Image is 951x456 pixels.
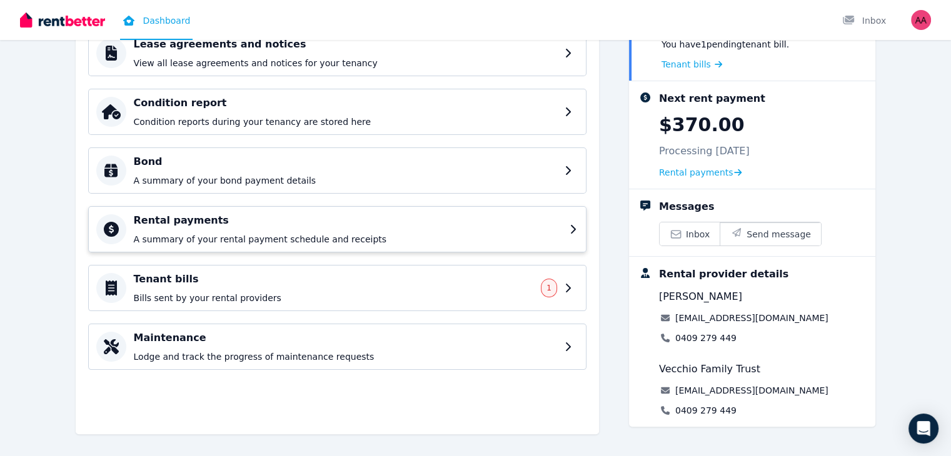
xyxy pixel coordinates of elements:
[659,114,745,136] p: $370.00
[720,222,821,245] button: Send message
[20,11,105,29] img: RentBetter
[662,38,789,51] p: You have 1 pending tenant bill .
[134,272,534,287] h4: Tenant bills
[134,330,557,345] h4: Maintenance
[134,233,562,245] p: A summary of your rental payment schedule and receipts
[662,58,711,71] span: Tenant bills
[134,116,557,128] p: Condition reports during your tenancy are stored here
[659,166,742,179] a: Rental payments
[134,213,562,228] h4: Rental payments
[659,144,750,159] p: Processing [DATE]
[659,289,742,304] span: [PERSON_NAME]
[134,37,557,52] h4: Lease agreements and notices
[660,222,720,245] a: Inbox
[659,91,765,106] div: Next rent payment
[908,414,938,444] div: Open Intercom Messenger
[659,362,760,377] span: Vecchio Family Trust
[686,228,710,240] span: Inbox
[911,10,931,30] img: Austin Thomas Ariens
[134,96,557,111] h4: Condition report
[134,154,557,169] h4: Bond
[134,174,557,187] p: A summary of your bond payment details
[134,350,557,363] p: Lodge and track the progress of maintenance requests
[134,57,557,69] p: View all lease agreements and notices for your tenancy
[546,283,551,293] span: 1
[675,404,737,417] a: 0409 279 449
[134,292,534,304] p: Bills sent by your rental providers
[747,228,811,240] span: Send message
[675,332,737,344] a: 0409 279 449
[675,384,828,397] a: [EMAIL_ADDRESS][DOMAIN_NAME]
[675,312,828,324] a: [EMAIL_ADDRESS][DOMAIN_NAME]
[659,199,714,214] div: Messages
[659,267,788,282] div: Rental provider details
[662,58,722,71] a: Tenant bills
[842,14,886,27] div: Inbox
[659,166,733,179] span: Rental payments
